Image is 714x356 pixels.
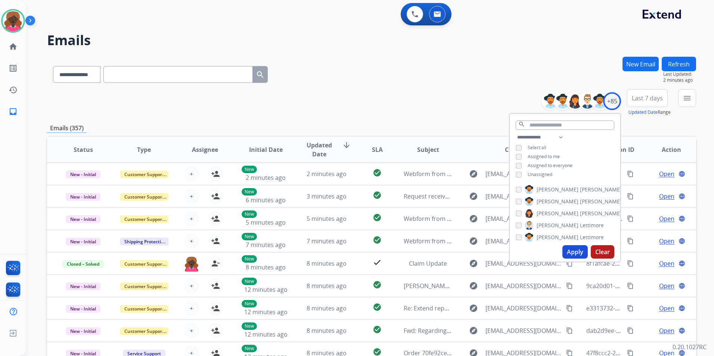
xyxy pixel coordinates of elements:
[302,141,336,159] span: Updated Date
[307,192,347,200] span: 3 minutes ago
[307,170,347,178] span: 2 minutes ago
[485,326,562,335] span: [EMAIL_ADDRESS][DOMAIN_NAME]
[627,171,634,177] mat-icon: content_copy
[9,42,18,51] mat-icon: home
[184,234,199,249] button: +
[586,327,702,335] span: dab2d9ee-0aa1-4486-8c12-a935a9ac245e
[9,85,18,94] mat-icon: history
[373,191,382,200] mat-icon: check_circle
[673,343,707,352] p: 0.20.1027RC
[663,71,696,77] span: Last Updated:
[628,109,671,115] span: Range
[373,303,382,312] mat-icon: check_circle
[603,92,621,110] div: +85
[404,304,513,312] span: Re: Extend repair shipping instructions
[679,282,685,289] mat-icon: language
[120,327,168,335] span: Customer Support
[679,305,685,312] mat-icon: language
[242,322,257,330] p: New
[184,301,199,316] button: +
[74,145,93,154] span: Status
[190,326,193,335] span: +
[679,193,685,200] mat-icon: language
[623,57,659,71] button: New Email
[627,89,668,107] button: Last 7 days
[184,189,199,204] button: +
[242,255,257,263] p: New
[211,326,220,335] mat-icon: person_add
[211,304,220,313] mat-icon: person_add
[485,192,562,201] span: [EMAIL_ADDRESS][DOMAIN_NAME]
[211,237,220,246] mat-icon: person_add
[242,210,257,218] p: New
[679,327,685,334] mat-icon: language
[627,305,634,312] mat-icon: content_copy
[66,305,100,313] span: New - Initial
[47,124,87,133] p: Emails (357)
[373,213,382,222] mat-icon: check_circle
[242,300,257,307] p: New
[627,327,634,334] mat-icon: content_copy
[66,193,100,201] span: New - Initial
[485,214,562,223] span: [EMAIL_ADDRESS][DOMAIN_NAME]
[373,258,382,267] mat-icon: check
[242,345,257,352] p: New
[469,169,478,178] mat-icon: explore
[404,327,607,335] span: Fwd: Regarding Order # 461801499 [ ref:!00D1I02L1Qo.!500Uj0lkmTC:ref ]
[242,188,257,196] p: New
[627,282,634,289] mat-icon: content_copy
[307,304,347,312] span: 8 minutes ago
[246,196,286,204] span: 6 minutes ago
[184,256,199,272] img: agent-avatar
[120,260,168,268] span: Customer Support
[190,214,193,223] span: +
[246,174,286,182] span: 2 minutes ago
[120,193,168,201] span: Customer Support
[591,245,614,259] button: Clear
[683,94,692,103] mat-icon: menu
[404,215,573,223] span: Webform from [EMAIL_ADDRESS][DOMAIN_NAME] on [DATE]
[469,281,478,290] mat-icon: explore
[485,237,562,246] span: [EMAIL_ADDRESS][DOMAIN_NAME]
[120,171,168,178] span: Customer Support
[659,281,674,290] span: Open
[9,107,18,116] mat-icon: inbox
[659,214,674,223] span: Open
[580,222,604,229] span: Lettimore
[211,259,220,268] mat-icon: person_remove
[659,169,674,178] span: Open
[404,237,573,245] span: Webform from [EMAIL_ADDRESS][DOMAIN_NAME] on [DATE]
[586,304,697,312] span: e3313732-1a95-401f-845f-fb23fdad12dd
[246,218,286,227] span: 5 minutes ago
[190,169,193,178] span: +
[580,198,622,205] span: [PERSON_NAME]
[469,192,478,201] mat-icon: explore
[66,282,100,290] span: New - Initial
[537,222,578,229] span: [PERSON_NAME]
[307,282,347,290] span: 8 minutes ago
[659,192,674,201] span: Open
[66,327,100,335] span: New - Initial
[528,144,546,151] span: Select all
[244,308,288,316] span: 12 minutes ago
[190,281,193,290] span: +
[66,215,100,223] span: New - Initial
[211,281,220,290] mat-icon: person_add
[190,237,193,246] span: +
[120,238,171,246] span: Shipping Protection
[659,304,674,313] span: Open
[518,121,525,128] mat-icon: search
[66,238,100,246] span: New - Initial
[679,171,685,177] mat-icon: language
[184,166,199,181] button: +
[679,215,685,222] mat-icon: language
[663,77,696,83] span: 2 minutes ago
[120,305,168,313] span: Customer Support
[537,198,578,205] span: [PERSON_NAME]
[580,234,604,241] span: Lettimore
[404,282,642,290] span: [PERSON_NAME]: Regarding Order # 461801499 [ ref:!00D1I02L1Qo.!500Uj0lkmTC:ref ]
[485,304,562,313] span: [EMAIL_ADDRESS][DOMAIN_NAME]
[662,57,696,71] button: Refresh
[469,259,478,268] mat-icon: explore
[373,235,382,244] mat-icon: check_circle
